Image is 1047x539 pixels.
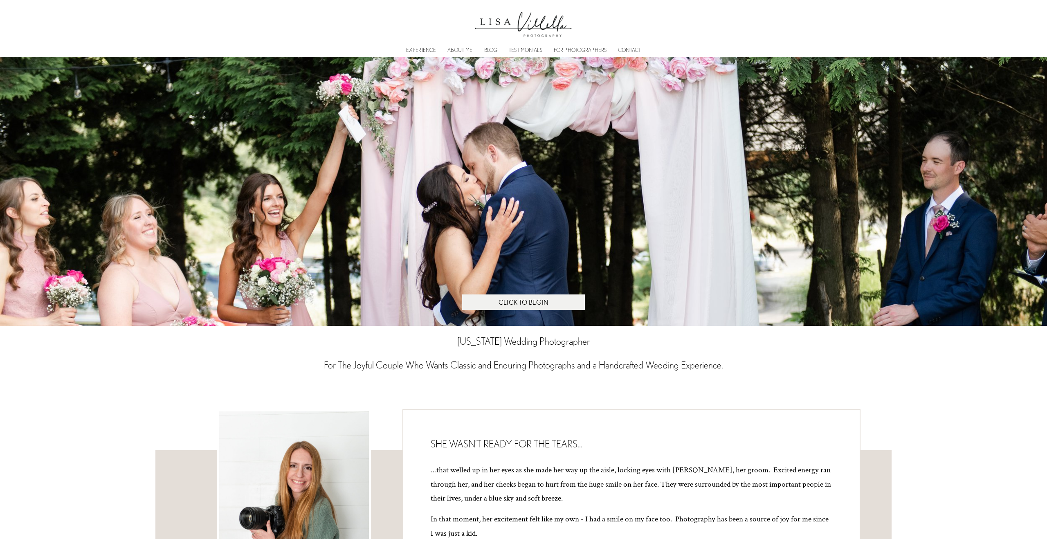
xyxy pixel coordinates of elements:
span: In that moment, her excitement felt like my own - I had a smile on my face too. Photography has b... [431,514,830,539]
img: Lisa Villella Photography [470,3,577,41]
a: BLOG [484,49,498,52]
h3: For The Joyful Couple Who Wants Classic and Enduring Photographs and a Handcrafted Wedding Experi... [309,359,738,372]
a: ABOUT ME [447,49,472,52]
h1: [US_STATE] Wedding Photographer [401,335,646,348]
a: CONTACT [618,49,641,52]
span: …that welled up in her eyes as she made her way up the aisle, locking eyes with [PERSON_NAME], he... [431,465,833,503]
a: CLICK TO BEGIN [462,294,585,310]
a: FOR PHOTOGRAPHERS [554,49,607,52]
span: SHE WASN’T READY FOR THE TEARS… [431,438,582,449]
a: TESTIMONIALS [509,49,542,52]
a: EXPERIENCE [406,49,436,52]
